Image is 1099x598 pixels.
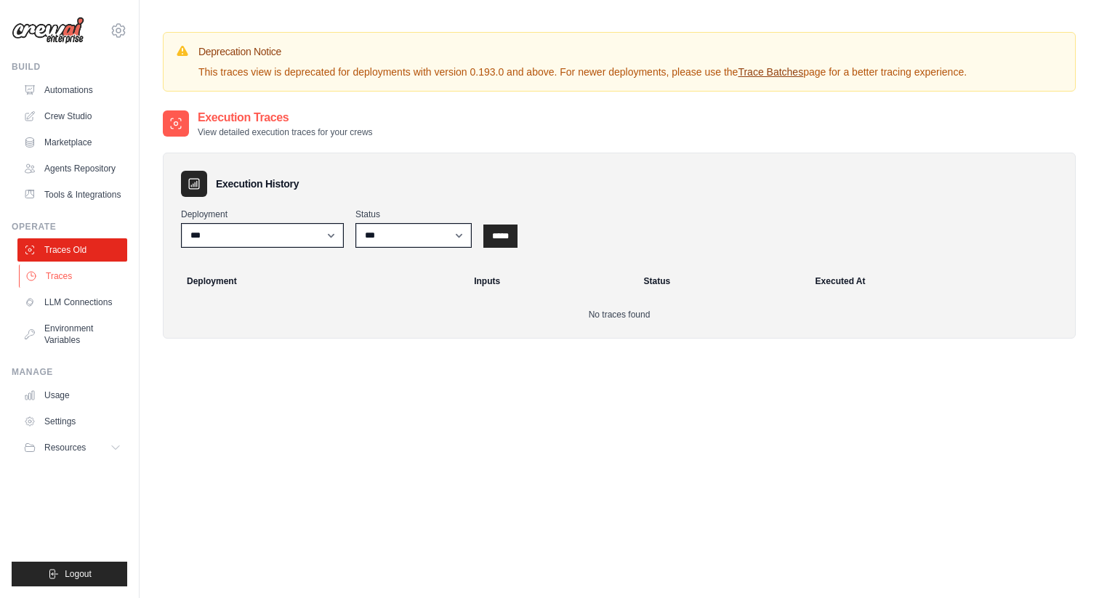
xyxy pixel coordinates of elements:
label: Deployment [181,209,344,220]
a: Crew Studio [17,105,127,128]
a: Traces [19,264,129,288]
p: No traces found [181,309,1058,320]
p: View detailed execution traces for your crews [198,126,373,138]
a: Settings [17,410,127,433]
a: LLM Connections [17,291,127,314]
a: Trace Batches [738,66,803,78]
p: This traces view is deprecated for deployments with version 0.193.0 and above. For newer deployme... [198,65,967,79]
a: Environment Variables [17,317,127,352]
h3: Execution History [216,177,299,191]
img: Logo [12,17,84,44]
th: Deployment [169,265,465,297]
button: Logout [12,562,127,586]
a: Traces Old [17,238,127,262]
h2: Execution Traces [198,109,373,126]
div: Operate [12,221,127,233]
span: Resources [44,442,86,453]
div: Build [12,61,127,73]
label: Status [355,209,472,220]
th: Executed At [807,265,1069,297]
h3: Deprecation Notice [198,44,967,59]
th: Inputs [465,265,635,297]
a: Tools & Integrations [17,183,127,206]
div: Manage [12,366,127,378]
a: Automations [17,78,127,102]
a: Usage [17,384,127,407]
button: Resources [17,436,127,459]
a: Agents Repository [17,157,127,180]
th: Status [635,265,807,297]
a: Marketplace [17,131,127,154]
span: Logout [65,568,92,580]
